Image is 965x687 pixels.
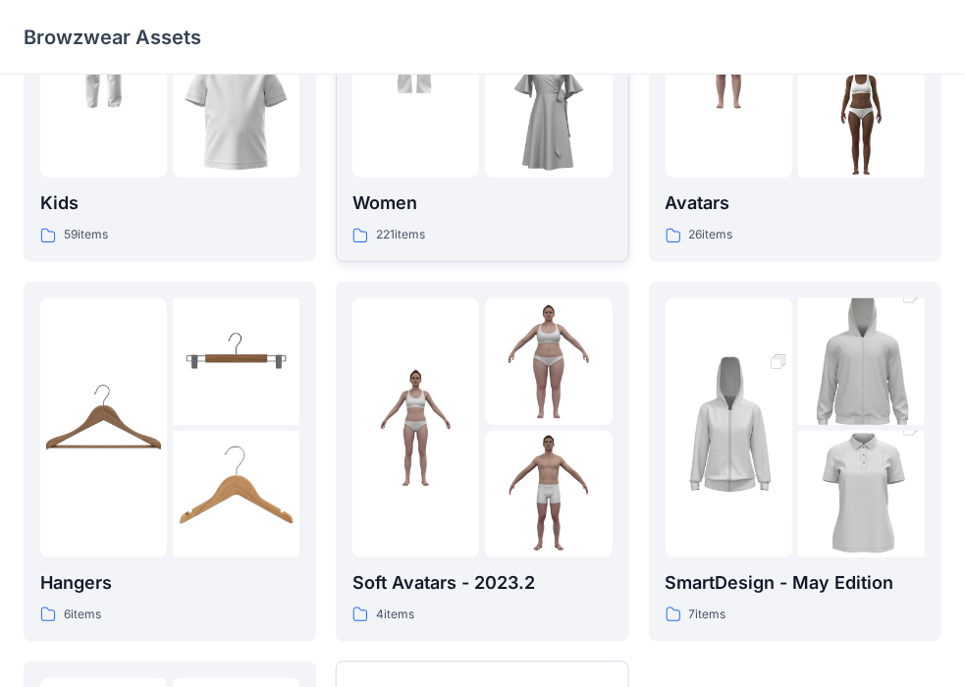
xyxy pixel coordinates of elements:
img: folder 3 [485,431,612,557]
p: Women [352,189,612,217]
img: folder 1 [352,364,479,491]
img: folder 2 [485,298,612,425]
a: folder 1folder 2folder 3SmartDesign - May Edition7items [649,282,941,642]
p: Soft Avatars - 2023.2 [352,569,612,597]
p: 26 items [689,225,733,245]
img: folder 3 [485,51,612,178]
img: folder 2 [798,267,925,457]
p: Browzwear Assets [24,24,201,51]
img: folder 3 [173,431,299,557]
p: 6 items [64,605,101,625]
img: folder 1 [40,364,167,491]
p: Avatars [666,189,925,217]
p: SmartDesign - May Edition [666,569,925,597]
p: 7 items [689,605,726,625]
img: folder 2 [173,298,299,425]
p: Kids [40,189,299,217]
img: folder 3 [798,399,925,590]
a: folder 1folder 2folder 3Hangers6items [24,282,316,642]
img: folder 3 [798,51,925,178]
p: 59 items [64,225,108,245]
img: folder 3 [173,51,299,178]
p: 221 items [376,225,425,245]
p: Hangers [40,569,299,597]
p: 4 items [376,605,414,625]
a: folder 1folder 2folder 3Soft Avatars - 2023.24items [336,282,628,642]
img: folder 1 [666,333,792,523]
